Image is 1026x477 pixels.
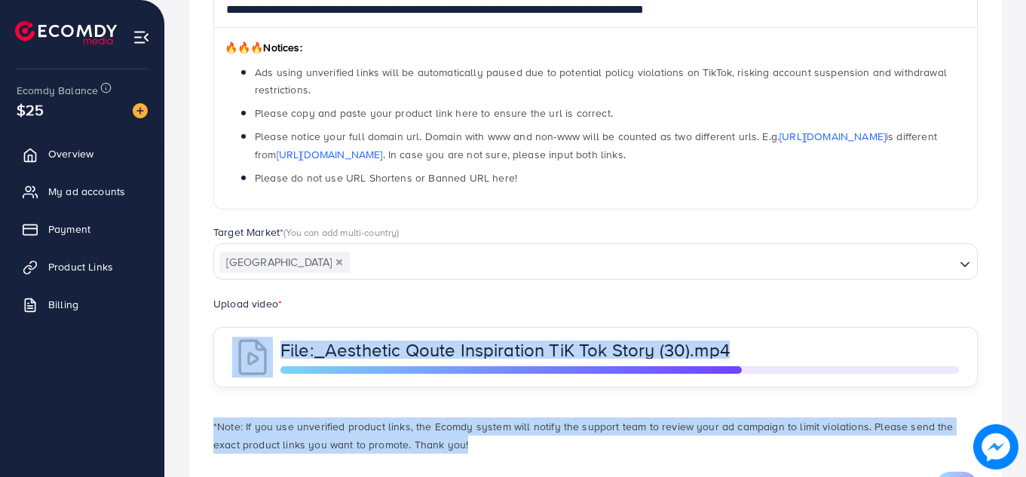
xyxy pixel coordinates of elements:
span: Product Links [48,259,113,274]
img: menu [133,29,150,46]
div: Search for option [213,243,978,280]
p: File: [280,341,770,359]
span: Please copy and paste your product link here to ensure the url is correct. [255,105,613,121]
img: logo [15,21,117,44]
a: My ad accounts [11,176,153,206]
a: Billing [11,289,153,320]
span: My ad accounts [48,184,125,199]
span: (You can add multi-country) [283,225,399,239]
span: $25 [17,99,44,121]
label: Upload video [213,296,282,311]
span: Notices: [225,40,302,55]
span: Ecomdy Balance [17,83,98,98]
input: Search for option [351,251,954,274]
img: image [973,424,1018,469]
img: image [133,103,148,118]
p: *Note: If you use unverified product links, the Ecomdy system will notify the support team to rev... [213,417,978,454]
span: Ads using unverified links will be automatically paused due to potential policy violations on Tik... [255,65,947,97]
span: Please do not use URL Shortens or Banned URL here! [255,170,517,185]
span: Payment [48,222,90,237]
span: Please notice your full domain url. Domain with www and non-www will be counted as two different ... [255,129,937,161]
span: _Aesthetic Qoute Inspiration TiK Tok Story (30).mp4 [314,337,730,362]
a: [URL][DOMAIN_NAME] [779,129,886,144]
span: Billing [48,297,78,312]
img: QAAAABJRU5ErkJggg== [232,337,273,378]
a: Payment [11,214,153,244]
a: Overview [11,139,153,169]
span: Overview [48,146,93,161]
label: Target Market [213,225,400,240]
button: Deselect Pakistan [335,258,343,266]
span: [GEOGRAPHIC_DATA] [219,252,350,273]
a: [URL][DOMAIN_NAME] [277,147,383,162]
span: 🔥🔥🔥 [225,40,263,55]
a: Product Links [11,252,153,282]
